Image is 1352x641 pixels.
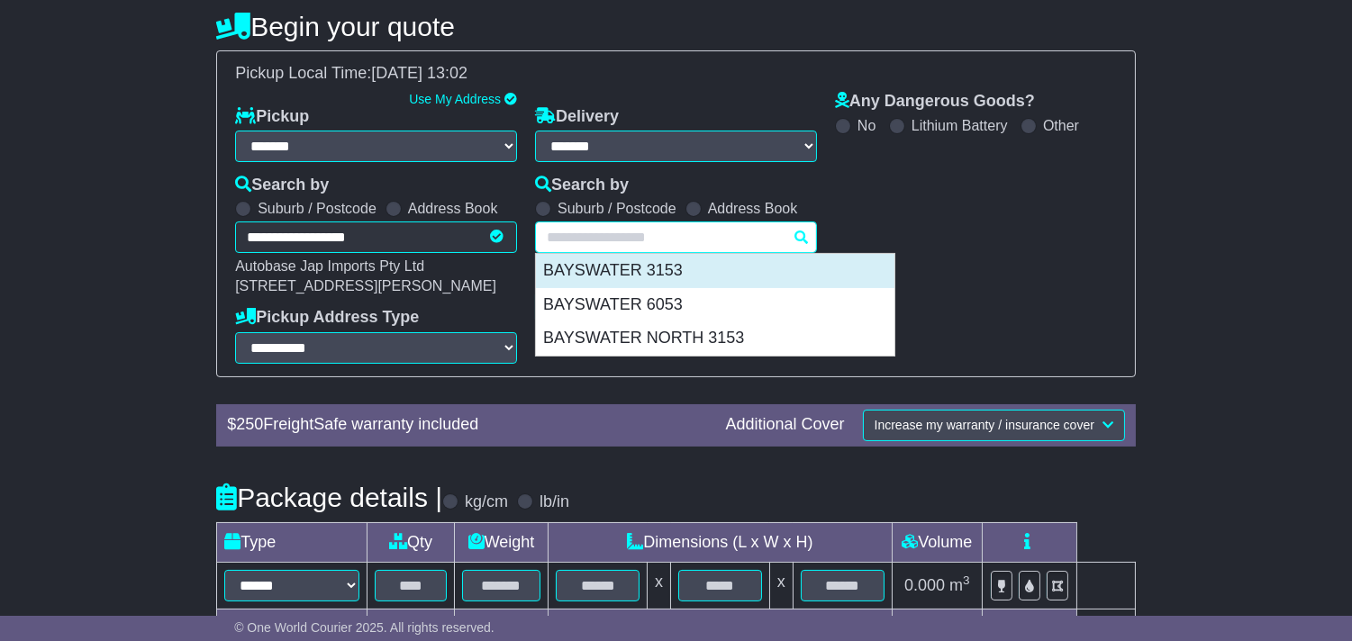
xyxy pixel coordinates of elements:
[949,576,970,594] span: m
[236,415,263,433] span: 250
[218,415,716,435] div: $ FreightSafe warranty included
[717,415,854,435] div: Additional Cover
[235,107,309,127] label: Pickup
[963,573,970,587] sup: 3
[912,117,1008,134] label: Lithium Battery
[904,576,945,594] span: 0.000
[1043,117,1079,134] label: Other
[875,418,1094,432] span: Increase my warranty / insurance cover
[465,492,508,512] label: kg/cm
[708,200,798,217] label: Address Book
[535,107,619,127] label: Delivery
[863,410,1125,441] button: Increase my warranty / insurance cover
[235,176,329,195] label: Search by
[409,92,501,106] a: Use My Address
[216,483,442,512] h4: Package details |
[235,278,496,293] span: [STREET_ADDRESS][PERSON_NAME]
[549,522,893,562] td: Dimensions (L x W x H)
[367,522,455,562] td: Qty
[769,562,793,609] td: x
[258,200,377,217] label: Suburb / Postcode
[234,620,495,635] span: © One World Courier 2025. All rights reserved.
[217,522,367,562] td: Type
[235,258,424,274] span: Autobase Jap Imports Pty Ltd
[235,308,419,328] label: Pickup Address Type
[371,64,467,82] span: [DATE] 13:02
[408,200,498,217] label: Address Book
[558,200,676,217] label: Suburb / Postcode
[536,321,894,356] div: BAYSWATER NORTH 3153
[648,562,671,609] td: x
[892,522,982,562] td: Volume
[454,522,548,562] td: Weight
[835,92,1035,112] label: Any Dangerous Goods?
[536,288,894,322] div: BAYSWATER 6053
[216,12,1136,41] h4: Begin your quote
[857,117,876,134] label: No
[535,176,629,195] label: Search by
[536,254,894,288] div: BAYSWATER 3153
[540,492,569,512] label: lb/in
[226,64,1126,84] div: Pickup Local Time:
